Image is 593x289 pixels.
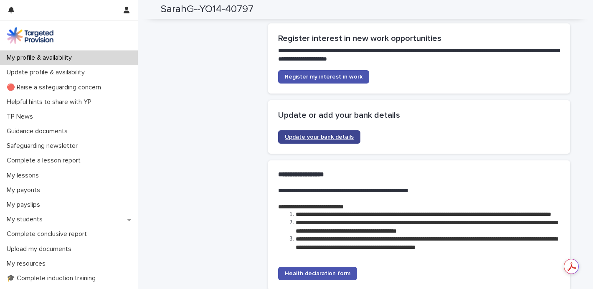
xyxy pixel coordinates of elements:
[3,230,94,238] p: Complete conclusive report
[7,27,53,44] img: M5nRWzHhSzIhMunXDL62
[3,68,91,76] p: Update profile & availability
[285,134,354,140] span: Update your bank details
[3,113,40,121] p: TP News
[3,274,102,282] p: 🎓 Complete induction training
[285,74,362,80] span: Register my interest in work
[3,157,87,165] p: Complete a lesson report
[285,271,350,276] span: Health declaration form
[161,3,253,15] h2: SarahG--YO14-40797
[3,84,108,91] p: 🔴 Raise a safeguarding concern
[3,201,47,209] p: My payslips
[3,142,84,150] p: Safeguarding newsletter
[278,130,360,144] a: Update your bank details
[3,215,49,223] p: My students
[278,267,357,280] a: Health declaration form
[3,98,98,106] p: Helpful hints to share with YP
[278,33,560,43] h2: Register interest in new work opportunities
[278,110,560,120] h2: Update or add your bank details
[3,245,78,253] p: Upload my documents
[3,186,47,194] p: My payouts
[3,54,79,62] p: My profile & availability
[278,70,369,84] a: Register my interest in work
[3,260,52,268] p: My resources
[3,127,74,135] p: Guidance documents
[3,172,46,180] p: My lessons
